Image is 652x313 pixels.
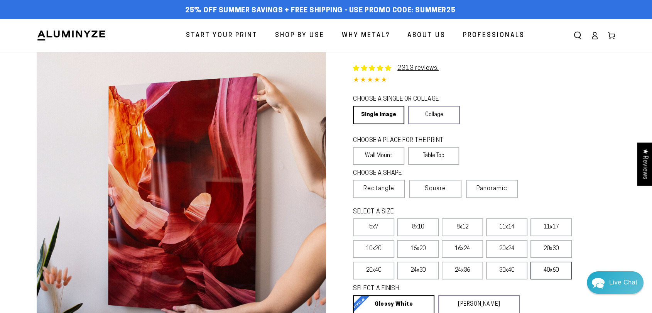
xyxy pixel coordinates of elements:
[530,262,572,279] label: 40x60
[269,25,330,46] a: Shop By Use
[425,184,446,193] span: Square
[530,240,572,258] label: 20x30
[408,147,459,165] label: Table Top
[442,240,483,258] label: 16x24
[353,284,501,293] legend: SELECT A FINISH
[397,218,439,236] label: 8x10
[353,106,404,124] a: Single Image
[463,30,525,41] span: Professionals
[186,30,258,41] span: Start Your Print
[442,262,483,279] label: 24x36
[353,262,394,279] label: 20x40
[457,25,530,46] a: Professionals
[37,30,106,41] img: Aluminyze
[353,147,404,165] label: Wall Mount
[363,184,394,193] span: Rectangle
[336,25,396,46] a: Why Metal?
[275,30,324,41] span: Shop By Use
[609,271,637,294] div: Contact Us Directly
[353,95,453,104] legend: CHOOSE A SINGLE OR COLLAGE
[353,218,394,236] label: 5x7
[407,30,446,41] span: About Us
[185,7,455,15] span: 25% off Summer Savings + Free Shipping - Use Promo Code: SUMMER25
[342,30,390,41] span: Why Metal?
[353,240,394,258] label: 10x20
[397,65,439,71] a: 2313 reviews.
[486,262,527,279] label: 30x40
[569,27,586,44] summary: Search our site
[353,169,453,178] legend: CHOOSE A SHAPE
[476,186,507,192] span: Panoramic
[353,75,615,86] div: 4.85 out of 5.0 stars
[587,271,644,294] div: Chat widget toggle
[402,25,451,46] a: About Us
[442,218,483,236] label: 8x12
[637,142,652,185] div: Click to open Judge.me floating reviews tab
[353,136,452,145] legend: CHOOSE A PLACE FOR THE PRINT
[486,218,527,236] label: 11x14
[180,25,264,46] a: Start Your Print
[486,240,527,258] label: 20x24
[353,208,507,217] legend: SELECT A SIZE
[530,218,572,236] label: 11x17
[397,240,439,258] label: 16x20
[408,106,459,124] a: Collage
[397,262,439,279] label: 24x30
[353,64,439,73] a: 2313 reviews.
